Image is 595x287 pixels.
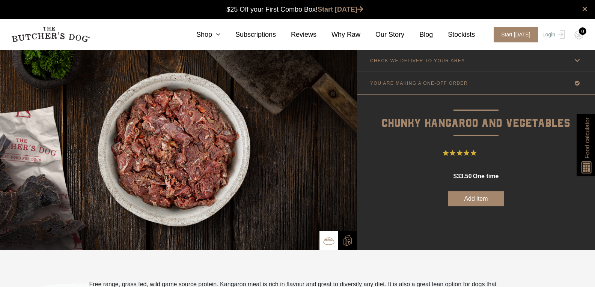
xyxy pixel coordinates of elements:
[494,27,538,42] span: Start [DATE]
[357,95,595,132] p: Chunky Kangaroo and Vegetables
[220,30,276,40] a: Subscriptions
[276,30,316,40] a: Reviews
[360,30,404,40] a: Our Story
[473,173,499,179] span: one time
[181,30,220,40] a: Shop
[579,27,586,35] div: 0
[486,27,541,42] a: Start [DATE]
[453,173,457,179] span: $
[357,72,595,94] a: YOU ARE MAKING A ONE-OFF ORDER
[316,30,360,40] a: Why Raw
[582,5,587,14] a: close
[323,235,334,246] img: TBD_Bowl.png
[433,30,475,40] a: Stockists
[583,117,592,158] span: Food calculator
[457,173,472,179] span: 33.50
[443,147,509,159] button: Rated 4.8 out of 5 stars from 24 reviews. Jump to reviews.
[448,191,504,206] button: Add item
[370,81,468,86] p: YOU ARE MAKING A ONE-OFF ORDER
[357,50,595,72] a: CHECK WE DELIVER TO YOUR AREA
[342,235,353,246] img: TBD_Build-A-Box-2.png
[370,58,465,63] p: CHECK WE DELIVER TO YOUR AREA
[318,6,363,13] a: Start [DATE]
[479,147,509,159] span: 24 Reviews
[574,30,584,40] img: TBD_Cart-Empty.png
[404,30,433,40] a: Blog
[541,27,565,42] a: Login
